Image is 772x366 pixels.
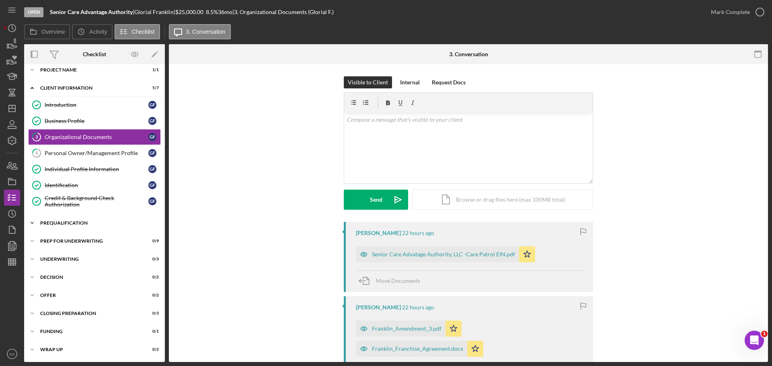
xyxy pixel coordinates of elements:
[40,311,139,316] div: Closing Preparation
[40,239,139,243] div: Prep for Underwriting
[148,133,156,141] div: G F
[28,177,161,193] a: IdentificationGF
[148,165,156,173] div: G F
[28,145,161,161] a: 4Personal Owner/Management ProfileGF
[356,321,462,337] button: Franklin_Amendment_3.pdf
[400,76,420,88] div: Internal
[144,257,159,262] div: 0 / 3
[144,347,159,352] div: 0 / 2
[50,8,133,15] b: Senior Care Advantage Authority
[40,257,139,262] div: Underwriting
[40,347,139,352] div: Wrap Up
[356,341,483,357] button: Franklin_Franchise_Agreement.docx
[703,4,768,20] button: Mark Complete
[356,271,428,291] button: Move Documents
[356,304,401,311] div: [PERSON_NAME]
[148,181,156,189] div: G F
[148,149,156,157] div: G F
[396,76,424,88] button: Internal
[169,24,231,39] button: 3. Conversation
[761,331,768,337] span: 1
[376,277,420,284] span: Move Documents
[372,325,441,332] div: Franklin_Amendment_3.pdf
[4,346,20,362] button: MJ
[344,190,408,210] button: Send
[40,293,139,298] div: Offer
[28,193,161,209] a: Credit & Background Check AuthorizationGF
[348,76,388,88] div: Visible to Client
[24,24,70,39] button: Overview
[144,67,159,72] div: 1 / 1
[372,251,515,258] div: Senior Care Advatage Authority, LLC -Care Patrol EIN.pdf
[372,346,463,352] div: Franklin_Franchise_Agreement.docx
[41,29,65,35] label: Overview
[148,101,156,109] div: G F
[144,86,159,90] div: 5 / 7
[45,118,148,124] div: Business Profile
[144,311,159,316] div: 0 / 3
[45,134,148,140] div: Organizational Documents
[134,9,175,15] div: Glorial Franklin |
[28,129,161,145] a: 3Organizational DocumentsGF
[344,76,392,88] button: Visible to Client
[449,51,488,57] div: 3. Conversation
[40,329,139,334] div: Funding
[50,9,134,15] div: |
[45,166,148,172] div: Individual Profile Information
[40,221,155,225] div: Prequalification
[432,76,466,88] div: Request Docs
[144,329,159,334] div: 0 / 1
[745,331,764,350] iframe: Intercom live chat
[711,4,750,20] div: Mark Complete
[175,9,206,15] div: $25,000.00
[28,97,161,113] a: IntroductionGF
[232,9,334,15] div: | 3. Organizational Documents (Glorial F.)
[45,182,148,188] div: Identification
[45,102,148,108] div: Introduction
[40,86,139,90] div: Client Information
[89,29,107,35] label: Activity
[35,150,38,155] tspan: 4
[144,293,159,298] div: 0 / 2
[402,230,434,236] time: 2025-08-10 23:40
[45,195,148,208] div: Credit & Background Check Authorization
[428,76,470,88] button: Request Docs
[370,190,382,210] div: Send
[132,29,155,35] label: Checklist
[35,134,38,139] tspan: 3
[402,304,434,311] time: 2025-08-10 23:39
[28,161,161,177] a: Individual Profile InformationGF
[115,24,160,39] button: Checklist
[83,51,106,57] div: Checklist
[72,24,112,39] button: Activity
[28,113,161,129] a: Business ProfileGF
[40,275,139,280] div: Decision
[356,230,401,236] div: [PERSON_NAME]
[40,67,139,72] div: Project Name
[144,239,159,243] div: 0 / 9
[218,9,232,15] div: 36 mo
[24,7,43,17] div: Open
[186,29,226,35] label: 3. Conversation
[206,9,218,15] div: 8.5 %
[45,150,148,156] div: Personal Owner/Management Profile
[144,275,159,280] div: 0 / 2
[356,246,535,262] button: Senior Care Advatage Authority, LLC -Care Patrol EIN.pdf
[10,352,15,356] text: MJ
[148,117,156,125] div: G F
[148,197,156,205] div: G F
